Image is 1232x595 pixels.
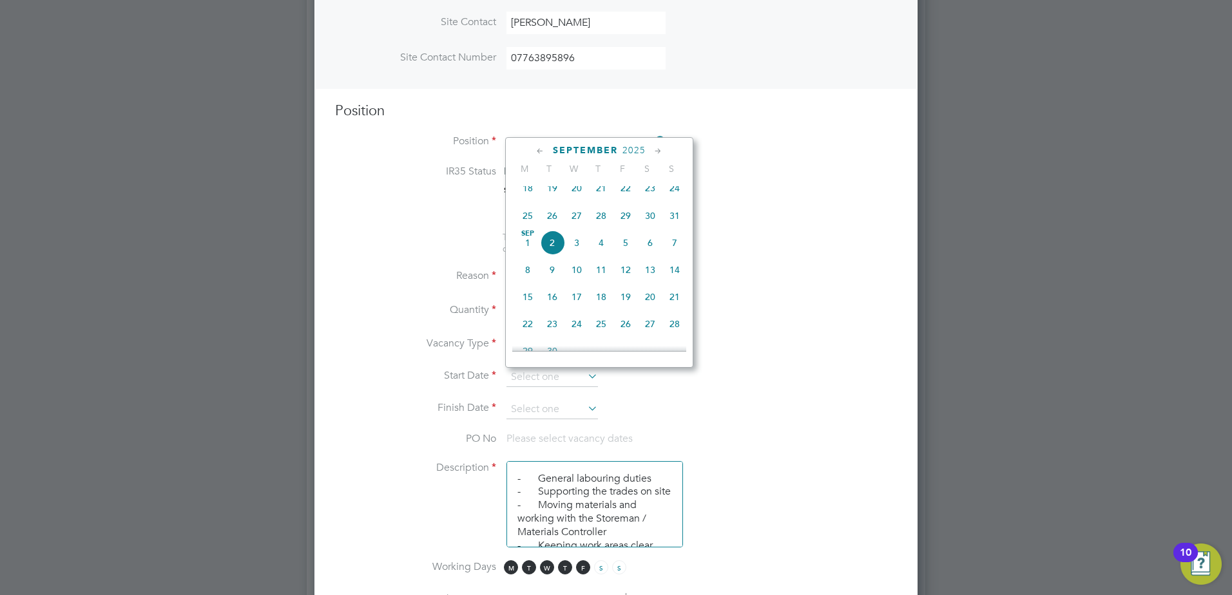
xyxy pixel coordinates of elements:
[553,145,618,156] span: September
[504,185,622,194] strong: Status Determination Statement
[564,203,589,228] span: 27
[613,258,638,282] span: 12
[540,285,564,309] span: 16
[537,163,561,175] span: T
[613,203,638,228] span: 29
[638,285,662,309] span: 20
[662,176,687,200] span: 24
[638,176,662,200] span: 23
[506,368,598,387] input: Select one
[564,176,589,200] span: 20
[638,258,662,282] span: 13
[594,560,608,574] span: S
[662,312,687,336] span: 28
[515,285,540,309] span: 15
[540,231,564,255] span: 2
[638,312,662,336] span: 27
[335,560,496,574] label: Working Days
[515,203,540,228] span: 25
[610,163,635,175] span: F
[613,285,638,309] span: 19
[612,560,626,574] span: S
[659,163,684,175] span: S
[589,285,613,309] span: 18
[504,560,518,574] span: M
[335,15,496,29] label: Site Contact
[335,461,496,475] label: Description
[335,165,496,178] label: IR35 Status
[515,258,540,282] span: 8
[558,560,572,574] span: T
[335,337,496,350] label: Vacancy Type
[638,203,662,228] span: 30
[1180,552,1191,569] div: 10
[506,432,633,445] span: Please select vacancy dates
[515,339,540,363] span: 29
[613,231,638,255] span: 5
[635,163,659,175] span: S
[503,231,677,254] span: The status determination for this position can be updated after creating the vacancy
[589,258,613,282] span: 11
[589,203,613,228] span: 28
[335,401,496,415] label: Finish Date
[561,163,586,175] span: W
[1180,543,1222,585] button: Open Resource Center, 10 new notifications
[564,312,589,336] span: 24
[662,203,687,228] span: 31
[522,560,536,574] span: T
[540,339,564,363] span: 30
[540,203,564,228] span: 26
[540,560,554,574] span: W
[512,163,537,175] span: M
[335,135,496,148] label: Position
[622,145,646,156] span: 2025
[662,285,687,309] span: 21
[540,258,564,282] span: 9
[589,176,613,200] span: 21
[515,176,540,200] span: 18
[638,231,662,255] span: 6
[589,231,613,255] span: 4
[335,432,496,446] label: PO No
[662,231,687,255] span: 7
[515,231,540,237] span: Sep
[515,231,540,255] span: 1
[576,560,590,574] span: F
[564,231,589,255] span: 3
[540,312,564,336] span: 23
[504,165,555,177] span: Inside IR35
[613,176,638,200] span: 22
[515,312,540,336] span: 22
[586,163,610,175] span: T
[335,102,897,120] h3: Position
[540,176,564,200] span: 19
[564,285,589,309] span: 17
[335,269,496,283] label: Reason
[662,258,687,282] span: 14
[335,303,496,317] label: Quantity
[506,400,598,419] input: Select one
[564,258,589,282] span: 10
[335,51,496,64] label: Site Contact Number
[613,312,638,336] span: 26
[506,133,666,152] input: Search for...
[335,369,496,382] label: Start Date
[589,312,613,336] span: 25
